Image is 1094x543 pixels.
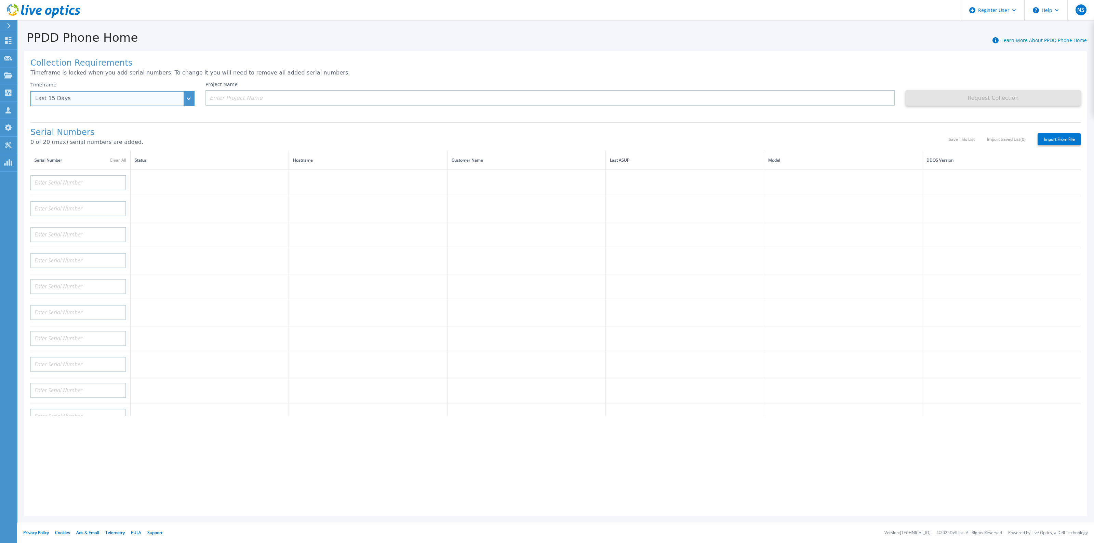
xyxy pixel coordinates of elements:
a: Privacy Policy [23,530,49,535]
input: Enter Serial Number [30,227,126,242]
th: Model [764,151,922,170]
div: Serial Number [35,157,126,164]
label: Project Name [205,82,238,87]
input: Enter Serial Number [30,253,126,268]
label: Import From File [1038,133,1081,145]
li: © 2025 Dell Inc. All Rights Reserved [937,531,1002,535]
a: Support [147,530,162,535]
span: NS [1077,7,1084,13]
th: DDOS Version [922,151,1081,170]
div: Last 15 Days [35,95,182,101]
input: Enter Serial Number [30,201,126,216]
input: Enter Project Name [205,90,895,106]
p: 0 of 20 (max) serial numbers are added. [30,139,949,145]
a: Telemetry [105,530,125,535]
a: Learn More About PPDD Phone Home [1001,37,1087,43]
li: Powered by Live Optics, a Dell Technology [1008,531,1088,535]
th: Hostname [289,151,447,170]
input: Enter Serial Number [30,357,126,372]
th: Last ASUP [605,151,764,170]
input: Enter Serial Number [30,409,126,424]
input: Enter Serial Number [30,279,126,294]
button: Request Collection [906,90,1081,106]
input: Enter Serial Number [30,305,126,320]
a: Cookies [55,530,70,535]
th: Customer Name [447,151,605,170]
label: Timeframe [30,82,56,87]
th: Status [131,151,289,170]
input: Enter Serial Number [30,331,126,346]
input: Enter Serial Number [30,383,126,398]
p: Timeframe is locked when you add serial numbers. To change it you will need to remove all added s... [30,70,1081,76]
a: EULA [131,530,141,535]
li: Version: [TECHNICAL_ID] [884,531,931,535]
a: Ads & Email [76,530,99,535]
input: Enter Serial Number [30,175,126,190]
h1: PPDD Phone Home [17,31,138,44]
h1: Serial Numbers [30,128,949,137]
h1: Collection Requirements [30,58,1081,68]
